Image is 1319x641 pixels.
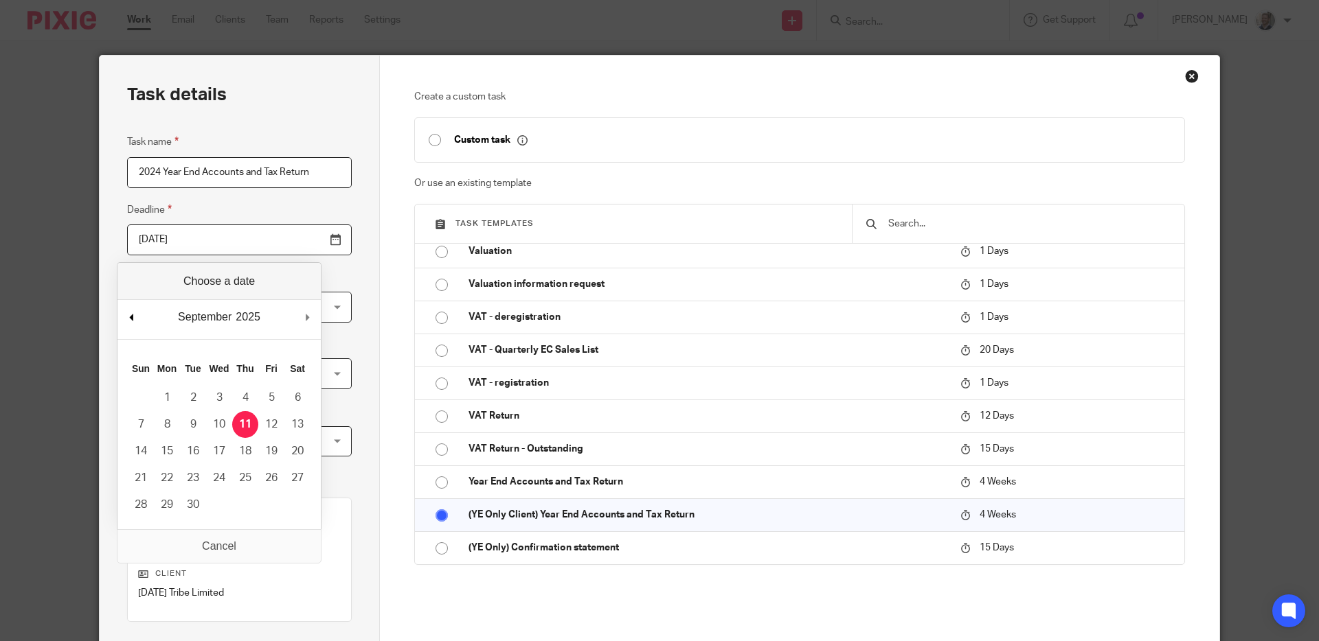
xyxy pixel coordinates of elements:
[469,376,947,390] p: VAT - registration
[414,90,1186,104] p: Create a custom task
[154,438,180,465] button: 15
[232,384,258,411] button: 4
[469,277,947,291] p: Valuation information request
[128,438,154,465] button: 14
[469,310,947,324] p: VAT - deregistration
[128,465,154,491] button: 21
[469,541,947,555] p: (YE Only) Confirmation statement
[132,363,150,374] abbr: Sunday
[469,409,947,423] p: VAT Return
[128,491,154,518] button: 28
[176,307,234,327] div: September
[232,438,258,465] button: 18
[454,134,528,146] p: Custom task
[980,279,1008,289] span: 1 Days
[284,411,311,438] button: 13
[209,363,229,374] abbr: Wednesday
[414,176,1186,190] p: Or use an existing template
[138,526,341,555] p: (YE Only Client) Year End Accounts and Tax Return
[206,384,232,411] button: 3
[127,134,179,150] label: Task name
[154,384,180,411] button: 1
[980,312,1008,322] span: 1 Days
[154,491,180,518] button: 29
[980,246,1008,256] span: 1 Days
[206,465,232,491] button: 24
[980,510,1016,520] span: 4 Weeks
[232,465,258,491] button: 25
[284,465,311,491] button: 27
[469,475,947,489] p: Year End Accounts and Tax Return
[180,411,206,438] button: 9
[180,491,206,518] button: 30
[469,244,947,258] p: Valuation
[127,224,352,255] input: Use the arrow keys to pick a date
[469,508,947,522] p: (YE Only Client) Year End Accounts and Tax Return
[258,384,284,411] button: 5
[469,442,947,456] p: VAT Return - Outstanding
[980,345,1014,355] span: 20 Days
[980,544,1014,553] span: 15 Days
[157,363,177,374] abbr: Monday
[180,384,206,411] button: 2
[180,438,206,465] button: 16
[300,307,314,327] button: Next Month
[455,220,534,227] span: Task templates
[206,438,232,465] button: 17
[469,343,947,357] p: VAT - Quarterly EC Sales List
[180,465,206,491] button: 23
[234,307,262,327] div: 2025
[980,477,1016,487] span: 4 Weeks
[127,83,227,106] h2: Task details
[127,157,352,188] input: Task name
[138,586,341,600] p: [DATE] Tribe Limited
[258,465,284,491] button: 26
[290,363,305,374] abbr: Saturday
[185,363,201,374] abbr: Tuesday
[258,438,284,465] button: 19
[236,363,253,374] abbr: Thursday
[232,411,258,438] button: 11
[127,202,172,218] label: Deadline
[1185,69,1199,83] div: Close this dialog window
[128,411,154,438] button: 7
[980,378,1008,388] span: 1 Days
[138,568,341,579] p: Client
[258,411,284,438] button: 12
[887,216,1171,231] input: Search...
[980,411,1014,421] span: 12 Days
[284,438,311,465] button: 20
[154,411,180,438] button: 8
[206,411,232,438] button: 10
[980,444,1014,454] span: 15 Days
[154,465,180,491] button: 22
[265,363,278,374] abbr: Friday
[124,307,138,327] button: Previous Month
[284,384,311,411] button: 6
